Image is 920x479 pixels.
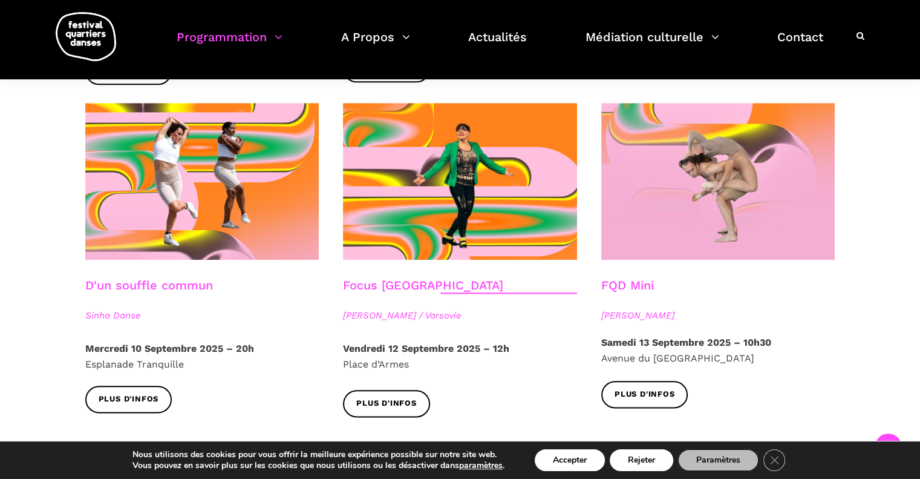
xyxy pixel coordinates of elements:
button: Accepter [535,449,605,471]
a: Programmation [177,27,282,62]
button: Paramètres [678,449,759,471]
span: Plus d'infos [99,393,159,406]
span: [PERSON_NAME] / Varsovie [343,308,577,323]
span: Sinha Danse [85,308,319,323]
span: Plus d'infos [615,388,675,401]
img: logo-fqd-med [56,12,116,61]
p: Vous pouvez en savoir plus sur les cookies que nous utilisons ou les désactiver dans . [132,460,504,471]
button: Rejeter [610,449,673,471]
strong: Samedi 13 Septembre 2025 – 10h30 [601,337,771,348]
a: FQD Mini [601,278,654,292]
span: [PERSON_NAME] [601,308,835,323]
strong: Mercredi 10 Septembre 2025 – 20h [85,343,254,354]
strong: Vendredi 12 Septembre 2025 – 12h [343,343,509,354]
span: Avenue du [GEOGRAPHIC_DATA] [601,352,754,364]
p: Nous utilisons des cookies pour vous offrir la meilleure expérience possible sur notre site web. [132,449,504,460]
a: Contact [777,27,823,62]
a: D'un souffle commun [85,278,213,292]
a: Plus d'infos [343,390,430,417]
span: Esplanade Tranquille [85,358,184,370]
a: Plus d'infos [85,386,172,413]
a: Focus [GEOGRAPHIC_DATA] [343,278,503,292]
a: Actualités [468,27,527,62]
button: paramètres [459,460,503,471]
a: Plus d'infos [601,381,688,408]
a: Médiation culturelle [586,27,719,62]
button: Close GDPR Cookie Banner [763,449,785,471]
p: Place d’Armes [343,341,577,372]
a: A Propos [341,27,410,62]
span: Plus d'infos [356,397,417,410]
